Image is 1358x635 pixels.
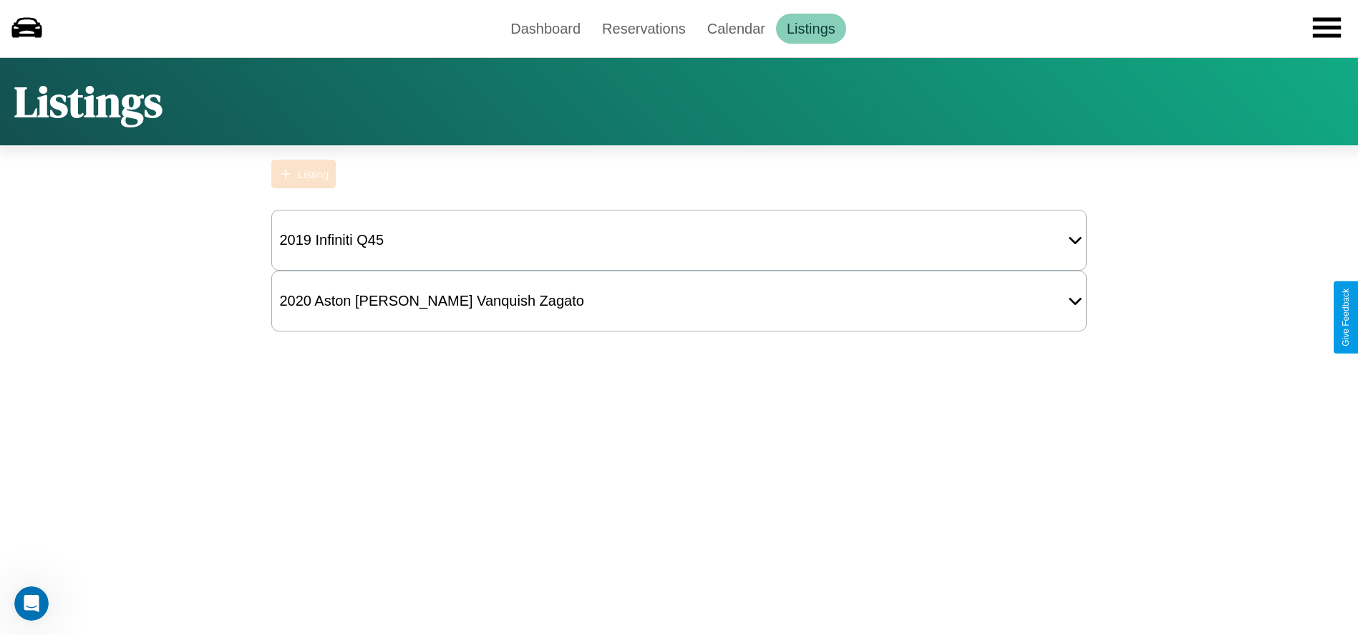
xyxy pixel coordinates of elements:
a: Listings [776,14,846,44]
a: Reservations [591,14,697,44]
a: Calendar [697,14,776,44]
div: Listing [298,168,329,180]
div: 2019 Infiniti Q45 [272,225,391,256]
div: Give Feedback [1341,289,1351,346]
h1: Listings [14,72,163,131]
button: Listing [271,160,336,188]
a: Dashboard [500,14,591,44]
div: 2020 Aston [PERSON_NAME] Vanquish Zagato [272,286,591,316]
iframe: Intercom live chat [14,586,49,621]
